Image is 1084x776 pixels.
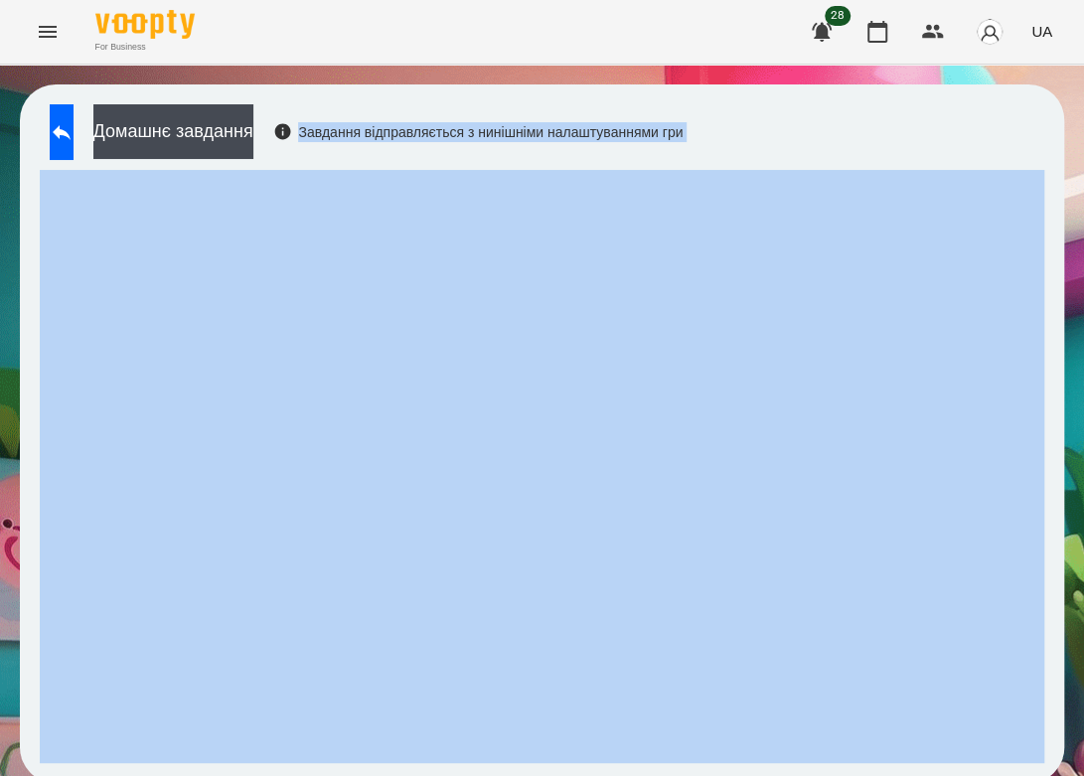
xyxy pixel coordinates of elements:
[1031,21,1052,42] span: UA
[825,6,851,26] span: 28
[95,10,195,39] img: Voopty Logo
[24,8,72,56] button: Menu
[273,122,684,142] div: Завдання відправляється з нинішніми налаштуваннями гри
[1023,13,1060,50] button: UA
[976,18,1004,46] img: avatar_s.png
[93,104,253,159] button: Домашнє завдання
[95,41,195,54] span: For Business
